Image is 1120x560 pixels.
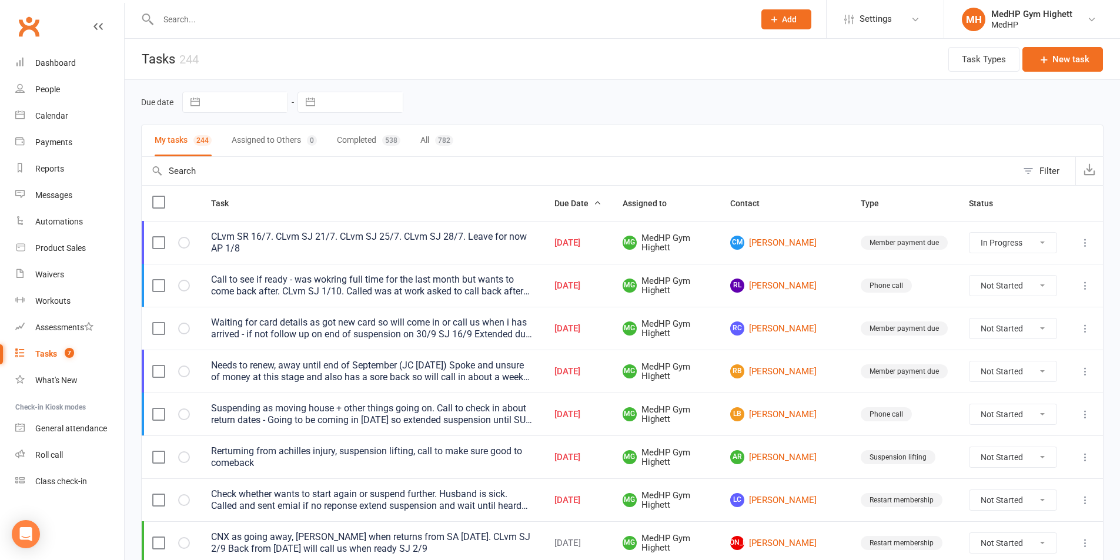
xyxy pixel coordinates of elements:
[991,19,1072,30] div: MedHP
[730,279,840,293] a: RL[PERSON_NAME]
[554,367,601,377] div: [DATE]
[861,364,948,378] div: Member payment due
[35,190,72,200] div: Messages
[15,415,124,442] a: General attendance kiosk mode
[623,196,680,210] button: Assigned to
[730,196,773,210] button: Contact
[14,12,44,41] a: Clubworx
[554,281,601,291] div: [DATE]
[211,445,533,469] div: Rerturning from achilles injury, suspension lifting, call to make sure good to comeback
[1039,164,1059,178] div: Filter
[15,50,124,76] a: Dashboard
[962,8,985,31] div: MH
[15,261,124,288] a: Waivers
[861,493,942,507] div: Restart membership
[861,199,892,208] span: Type
[15,156,124,182] a: Reports
[948,47,1019,72] button: Task Types
[761,9,811,29] button: Add
[861,236,948,250] div: Member payment due
[211,488,533,512] div: Check whether wants to start again or suspend further. Husband is sick. Called and sent emial if ...
[35,217,83,226] div: Automations
[35,477,87,486] div: Class check-in
[211,231,533,254] div: CLvm SR 16/7. CLvm SJ 21/7. CLvm SJ 25/7. CLvm SJ 28/7. Leave for now AP 1/8
[623,450,637,464] span: MG
[554,199,601,208] span: Due Date
[435,135,453,146] div: 782
[969,199,1006,208] span: Status
[730,364,840,378] a: RB[PERSON_NAME]
[623,534,710,553] span: MedHP Gym Highett
[623,279,637,293] span: MG
[623,319,710,338] span: MedHP Gym Highett
[623,493,637,507] span: MG
[15,129,124,156] a: Payments
[337,125,400,156] button: Completed538
[730,493,744,507] span: LC
[730,493,840,507] a: LC[PERSON_NAME]
[730,536,840,550] a: [PERSON_NAME][PERSON_NAME]
[35,323,93,332] div: Assessments
[15,103,124,129] a: Calendar
[15,442,124,468] a: Roll call
[623,536,637,550] span: MG
[12,520,40,548] div: Open Intercom Messenger
[420,125,453,156] button: All782
[15,341,124,367] a: Tasks 7
[15,367,124,394] a: What's New
[155,11,746,28] input: Search...
[35,349,57,358] div: Tasks
[155,125,212,156] button: My tasks244
[730,364,744,378] span: RB
[35,424,107,433] div: General attendance
[211,199,242,208] span: Task
[211,360,533,383] div: Needs to renew, away until end of September (JC [DATE]) Spoke and unsure of money at this stage a...
[232,125,317,156] button: Assigned to Others0
[35,375,78,385] div: What's New
[782,15,797,24] span: Add
[35,243,86,253] div: Product Sales
[382,135,400,146] div: 538
[15,76,124,103] a: People
[730,321,840,336] a: RC[PERSON_NAME]
[193,135,212,146] div: 244
[141,98,173,107] label: Due date
[35,138,72,147] div: Payments
[623,407,637,421] span: MG
[623,233,710,253] span: MedHP Gym Highett
[554,495,601,505] div: [DATE]
[861,321,948,336] div: Member payment due
[15,182,124,209] a: Messages
[991,9,1072,19] div: MedHP Gym Highett
[554,452,601,462] div: [DATE]
[554,324,601,334] div: [DATE]
[861,279,912,293] div: Phone call
[125,39,199,79] h1: Tasks
[730,407,840,421] a: LB[PERSON_NAME]
[969,196,1006,210] button: Status
[307,135,317,146] div: 0
[730,450,840,464] a: AR[PERSON_NAME]
[211,403,533,426] div: Suspending as moving house + other things going on. Call to check in about return dates - Going t...
[730,236,744,250] span: CM
[860,6,892,32] span: Settings
[730,450,744,464] span: AR
[35,58,76,68] div: Dashboard
[730,236,840,250] a: CM[PERSON_NAME]
[623,405,710,424] span: MedHP Gym Highett
[554,538,601,548] div: [DATE]
[35,270,64,279] div: Waivers
[15,209,124,235] a: Automations
[15,468,124,495] a: Class kiosk mode
[623,362,710,381] span: MedHP Gym Highett
[730,407,744,421] span: LB
[730,279,744,293] span: RL
[35,450,63,460] div: Roll call
[1022,47,1103,72] button: New task
[730,321,744,336] span: RC
[730,199,773,208] span: Contact
[15,314,124,341] a: Assessments
[179,52,199,66] div: 244
[554,410,601,420] div: [DATE]
[623,491,710,510] span: MedHP Gym Highett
